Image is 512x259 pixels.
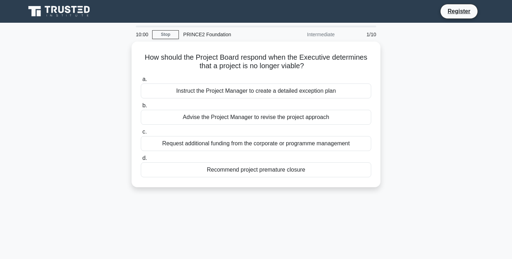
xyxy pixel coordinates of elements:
span: b. [142,102,147,108]
h5: How should the Project Board respond when the Executive determines that a project is no longer vi... [140,53,372,71]
div: Advise the Project Manager to revise the project approach [141,110,371,125]
div: Request additional funding from the corporate or programme management [141,136,371,151]
div: 10:00 [132,27,152,42]
a: Register [443,7,475,16]
div: Instruct the Project Manager to create a detailed exception plan [141,83,371,98]
a: Stop [152,30,179,39]
div: Recommend project premature closure [141,162,371,177]
div: PRINCE2 Foundation [179,27,277,42]
div: 1/10 [339,27,380,42]
span: d. [142,155,147,161]
span: c. [142,129,146,135]
div: Intermediate [277,27,339,42]
span: a. [142,76,147,82]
